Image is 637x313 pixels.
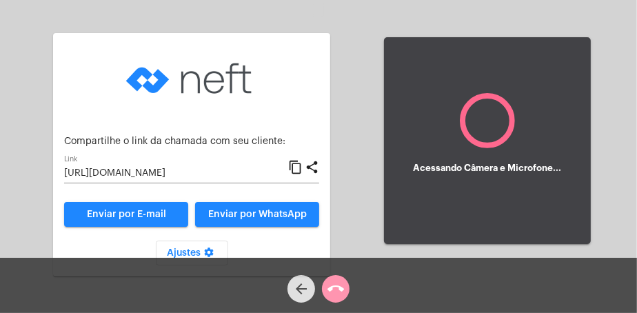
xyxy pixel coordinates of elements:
[64,202,188,227] a: Enviar por E-mail
[195,202,319,227] button: Enviar por WhatsApp
[201,247,217,263] mat-icon: settings
[327,281,344,297] mat-icon: call_end
[288,159,303,176] mat-icon: content_copy
[156,241,228,265] button: Ajustes
[64,137,319,147] p: Compartilhe o link da chamada com seu cliente:
[87,210,166,219] span: Enviar por E-mail
[413,163,561,173] h5: Acessando Câmera e Microfone...
[123,44,261,113] img: logo-neft-novo-2.png
[293,281,310,297] mat-icon: arrow_back
[167,248,217,258] span: Ajustes
[208,210,307,219] span: Enviar por WhatsApp
[305,159,319,176] mat-icon: share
